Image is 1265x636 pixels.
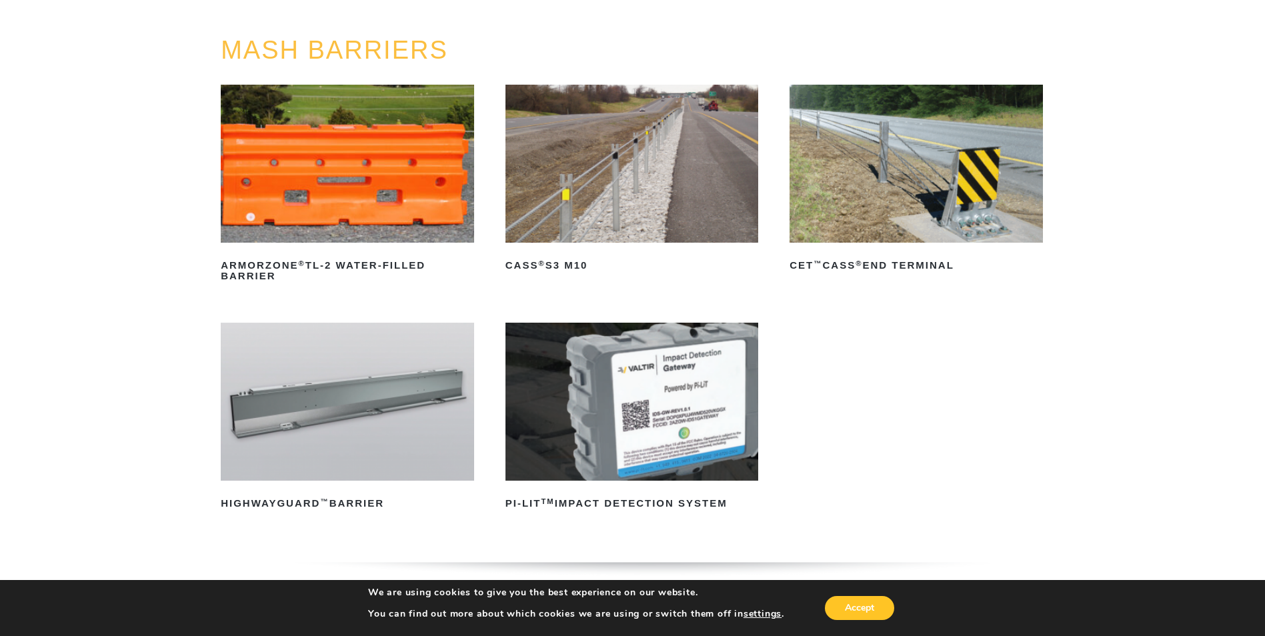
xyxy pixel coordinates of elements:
[814,259,822,267] sup: ™
[505,255,759,276] h2: CASS S3 M10
[221,85,474,287] a: ArmorZone®TL-2 Water-Filled Barrier
[298,259,305,267] sup: ®
[221,493,474,514] h2: HighwayGuard Barrier
[538,259,545,267] sup: ®
[221,255,474,287] h2: ArmorZone TL-2 Water-Filled Barrier
[790,85,1043,276] a: CET™CASS®End Terminal
[505,85,759,276] a: CASS®S3 M10
[505,493,759,514] h2: PI-LIT Impact Detection System
[221,323,474,514] a: HighwayGuard™Barrier
[825,596,894,620] button: Accept
[368,587,784,599] p: We are using cookies to give you the best experience on our website.
[320,497,329,505] sup: ™
[856,259,862,267] sup: ®
[368,608,784,620] p: You can find out more about which cookies we are using or switch them off in .
[221,36,448,64] a: MASH BARRIERS
[744,608,782,620] button: settings
[541,497,554,505] sup: TM
[790,255,1043,276] h2: CET CASS End Terminal
[505,323,759,514] a: PI-LITTMImpact Detection System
